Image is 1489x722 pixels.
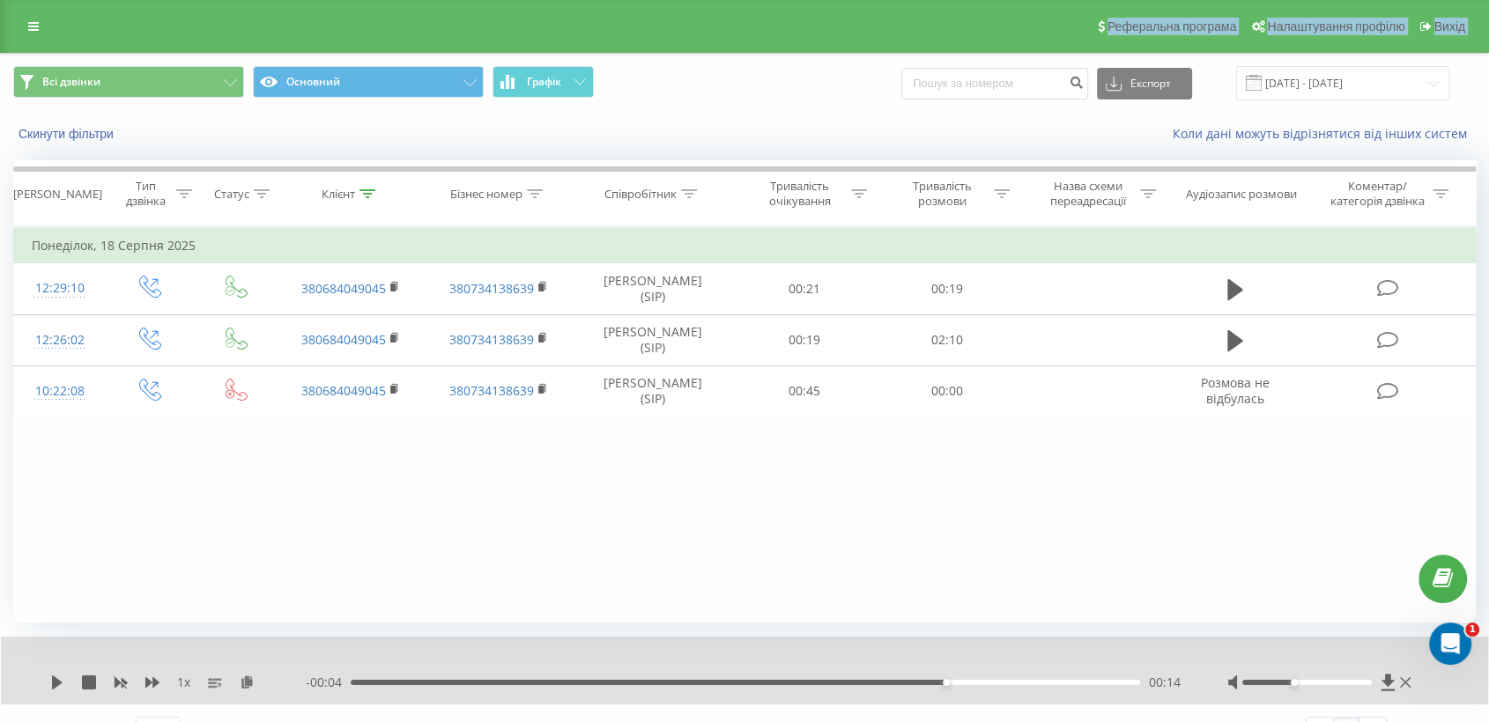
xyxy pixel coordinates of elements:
div: 10:22:08 [32,374,87,409]
span: 1 x [177,674,190,691]
a: 380734138639 [449,280,534,297]
span: Реферальна програма [1107,19,1237,33]
td: [PERSON_NAME] (SIP) [573,263,732,314]
td: [PERSON_NAME] (SIP) [573,314,732,365]
div: Коментар/категорія дзвінка [1325,179,1428,209]
button: Скинути фільтри [13,126,122,142]
span: Всі дзвінки [42,75,100,89]
span: Графік [527,76,561,88]
span: Налаштування профілю [1267,19,1404,33]
div: Бізнес номер [450,187,522,202]
div: 12:26:02 [32,323,87,357]
button: Експорт [1097,68,1192,99]
span: Розмова не відбулась [1201,374,1270,407]
div: Назва схеми переадресації [1041,179,1136,209]
input: Пошук за номером [901,68,1088,99]
td: 00:00 [876,365,1019,416]
div: [PERSON_NAME] [13,187,102,202]
a: 380684049045 [301,280,386,297]
td: 00:21 [733,263,876,314]
a: 380684049045 [301,382,386,399]
td: 00:45 [733,365,876,416]
a: 380734138639 [449,331,534,348]
iframe: Intercom live chat [1429,623,1471,665]
div: Співробітник [604,187,677,202]
button: Основний [253,66,484,98]
div: Тип дзвінка [121,179,172,209]
div: 12:29:10 [32,271,87,306]
span: 00:14 [1149,674,1181,691]
td: Понеділок, 18 Серпня 2025 [14,228,1476,263]
td: 00:19 [876,263,1019,314]
td: 02:10 [876,314,1019,365]
div: Статус [214,187,249,202]
div: Accessibility label [943,679,950,686]
div: Аудіозапис розмови [1186,187,1297,202]
div: Клієнт [322,187,355,202]
a: 380684049045 [301,331,386,348]
div: Тривалість очікування [752,179,847,209]
a: 380734138639 [449,382,534,399]
div: Тривалість розмови [895,179,989,209]
span: 1 [1465,623,1479,637]
div: Accessibility label [1291,679,1298,686]
span: Вихід [1434,19,1465,33]
a: Коли дані можуть відрізнятися вiд інших систем [1173,125,1476,142]
td: [PERSON_NAME] (SIP) [573,365,732,416]
button: Всі дзвінки [13,66,244,98]
span: - 00:04 [306,674,351,691]
button: Графік [493,66,594,98]
td: 00:19 [733,314,876,365]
